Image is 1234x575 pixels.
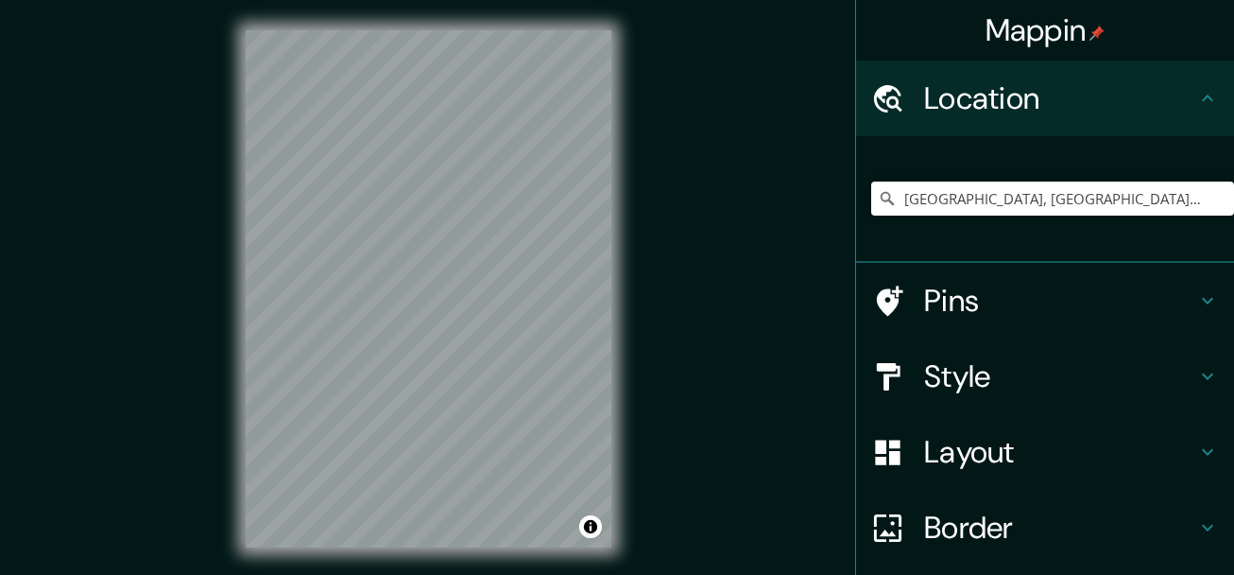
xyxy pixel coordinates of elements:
[924,357,1196,395] h4: Style
[856,490,1234,566] div: Border
[1066,501,1213,554] iframe: Help widget launcher
[924,509,1196,547] h4: Border
[856,263,1234,339] div: Pins
[985,11,1105,49] h4: Mappin
[246,30,611,548] canvas: Map
[856,339,1234,414] div: Style
[924,433,1196,471] h4: Layout
[924,79,1196,117] h4: Location
[924,282,1196,320] h4: Pins
[579,515,602,538] button: Toggle attribution
[856,61,1234,136] div: Location
[1089,26,1105,41] img: pin-icon.png
[856,414,1234,490] div: Layout
[871,182,1234,216] input: Pick your city or area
